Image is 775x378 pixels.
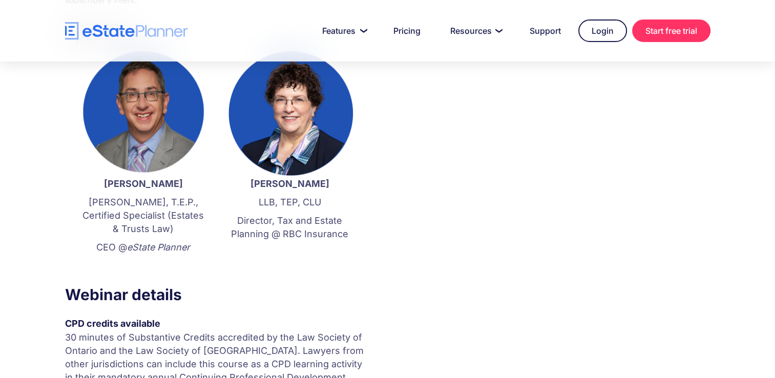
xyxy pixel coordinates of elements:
[104,178,183,189] strong: [PERSON_NAME]
[65,283,368,306] h3: Webinar details
[80,196,206,236] p: [PERSON_NAME], T.E.P., Certified Specialist (Estates & Trusts Law)
[381,20,433,41] a: Pricing
[632,19,710,42] a: Start free trial
[80,241,206,254] p: CEO @
[227,196,353,209] p: LLB, TEP, CLU
[65,22,188,40] a: home
[578,19,627,42] a: Login
[80,259,206,272] p: ‍
[227,246,353,259] p: ‍
[65,318,160,329] strong: CPD credits available
[227,214,353,241] p: Director, Tax and Estate Planning @ RBC Insurance
[310,20,376,41] a: Features
[250,178,329,189] strong: [PERSON_NAME]
[438,20,512,41] a: Resources
[517,20,573,41] a: Support
[127,242,190,253] em: eState Planner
